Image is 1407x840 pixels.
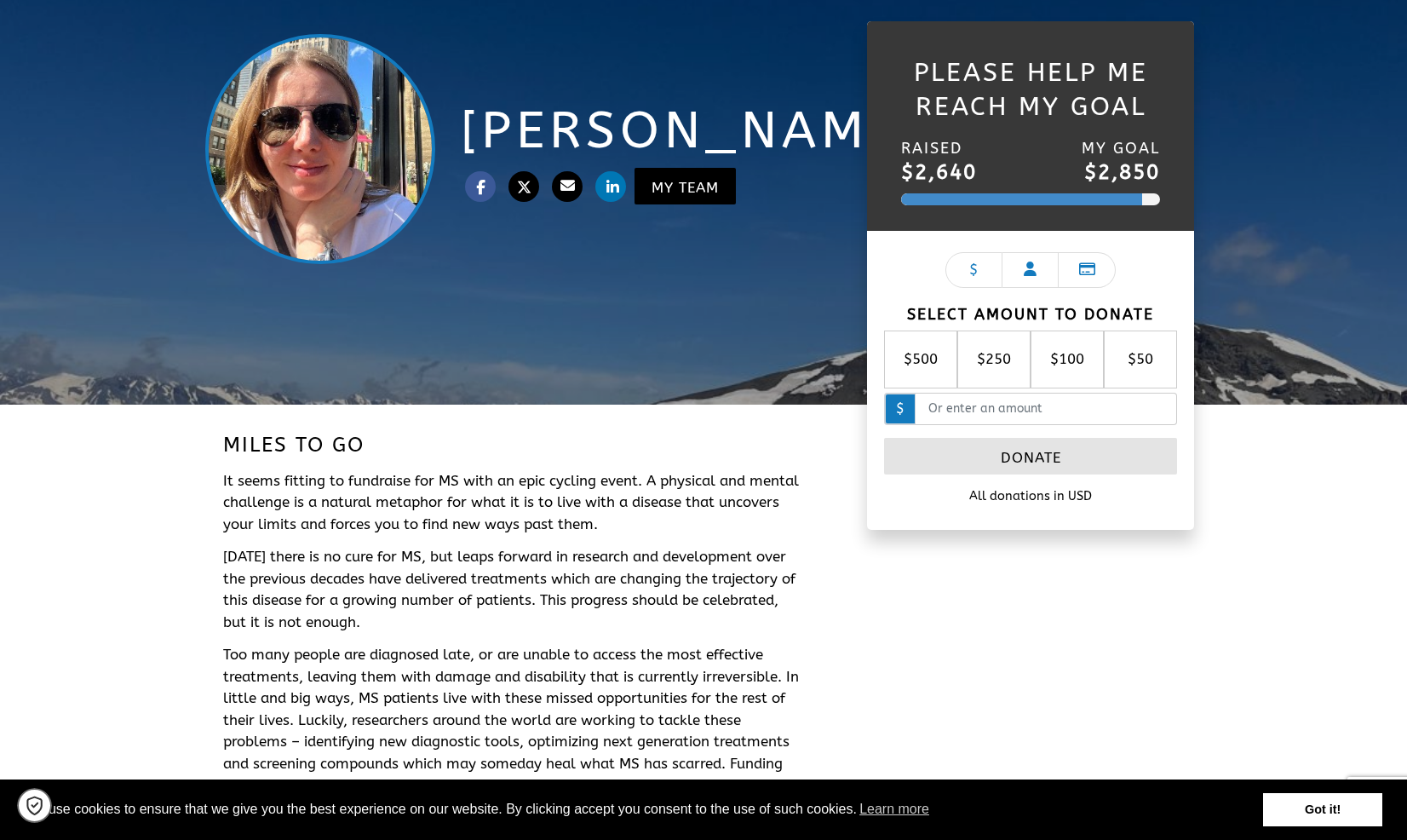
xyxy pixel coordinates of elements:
[916,393,1177,425] input: Or enter an amount
[901,139,977,158] h4: Raised
[1079,262,1095,276] i: Payment details
[857,797,932,822] a: learn more about cookies
[901,55,1160,124] h2: Please Help Me Reach My Goal
[884,487,1177,506] p: All donations in USD
[25,797,1263,822] span: We use cookies to ensure that we give you the best experience on our website. By clicking accept ...
[1002,252,1060,288] a: Personal details
[907,305,1154,324] strong: Select amount to donate
[945,252,1002,288] a: Choose amount
[884,438,1177,475] a: Donate
[1059,252,1116,288] a: Payment details
[1263,793,1382,827] a: dismiss cookie message
[552,171,583,202] a: Share via email
[465,171,496,202] a: Share via facebook
[17,788,52,823] a: Cookie settings
[595,171,626,202] a: Share via LinkedIn
[461,101,861,161] h1: [PERSON_NAME]
[1084,160,1160,184] strong: $2,850
[508,171,539,202] a: Share via twitter
[884,393,916,425] span: $
[223,470,799,536] p: It seems fitting to fundraise for MS with an epic cycling event. A physical and mental challenge ...
[635,168,736,205] a: My Team
[223,430,799,459] h3: Miles to Go
[652,179,719,196] span: My Team
[901,160,977,184] strong: $2,640
[223,546,799,633] p: [DATE] there is no cure for MS, but leaps forward in research and development over the previous d...
[223,644,799,797] p: Too many people are diagnosed late, or are unable to access the most effective treatments, leavin...
[1024,262,1037,276] i: Personal details
[1082,139,1160,158] h4: My Goal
